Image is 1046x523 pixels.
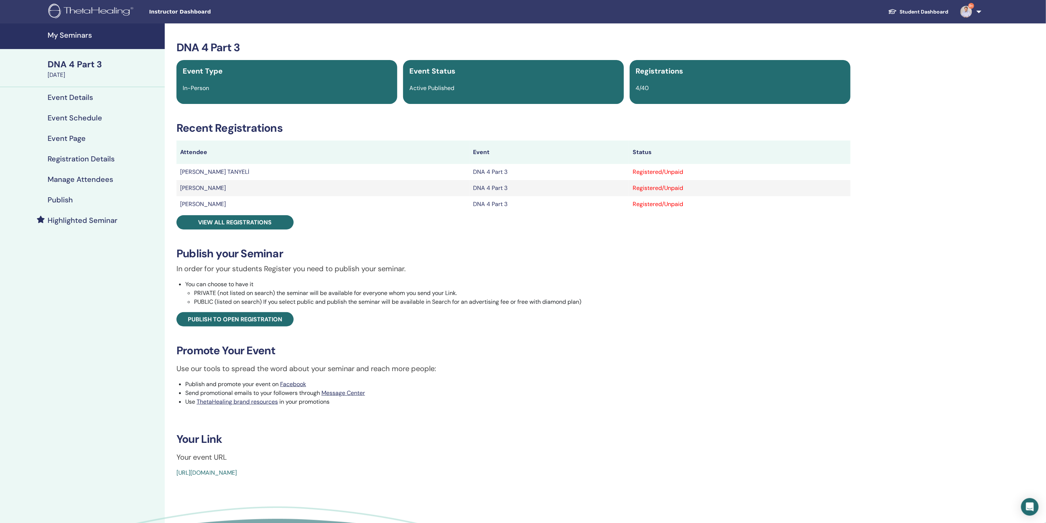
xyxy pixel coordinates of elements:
h4: Manage Attendees [48,175,113,184]
td: DNA 4 Part 3 [469,180,629,196]
a: Publish to open registration [176,312,294,326]
span: 9+ [968,3,974,9]
span: Active Published [409,84,454,92]
a: [URL][DOMAIN_NAME] [176,469,237,477]
div: Open Intercom Messenger [1021,498,1039,516]
li: Use in your promotions [185,397,850,406]
li: Send promotional emails to your followers through [185,389,850,397]
a: DNA 4 Part 3[DATE] [43,58,165,79]
h3: Your Link [176,433,850,446]
th: Event [469,141,629,164]
p: Use our tools to spread the word about your seminar and reach more people: [176,363,850,374]
td: DNA 4 Part 3 [469,196,629,212]
td: [PERSON_NAME] [176,196,469,212]
th: Status [629,141,850,164]
p: In order for your students Register you need to publish your seminar. [176,263,850,274]
td: [PERSON_NAME] TANYELİ [176,164,469,180]
li: PUBLIC (listed on search) If you select public and publish the seminar will be available in Searc... [194,298,850,306]
span: Event Type [183,66,223,76]
span: Instructor Dashboard [149,8,259,16]
span: 4/40 [636,84,649,92]
a: View all registrations [176,215,294,229]
h3: Recent Registrations [176,122,850,135]
p: Your event URL [176,452,850,463]
li: PRIVATE (not listed on search) the seminar will be available for everyone whom you send your Link. [194,289,850,298]
td: DNA 4 Part 3 [469,164,629,180]
span: Event Status [409,66,455,76]
h4: My Seminars [48,31,160,40]
h4: Highlighted Seminar [48,216,118,225]
div: Registered/Unpaid [633,168,847,176]
h3: Promote Your Event [176,344,850,357]
h4: Event Schedule [48,113,102,122]
a: Student Dashboard [882,5,954,19]
div: [DATE] [48,71,160,79]
h4: Registration Details [48,154,115,163]
span: View all registrations [198,218,272,226]
h4: Event Details [48,93,93,102]
a: ThetaHealing brand resources [197,398,278,406]
a: Message Center [321,389,365,397]
li: Publish and promote your event on [185,380,850,389]
img: default.jpg [960,6,972,18]
div: Registered/Unpaid [633,184,847,193]
h3: Publish your Seminar [176,247,850,260]
span: Publish to open registration [188,315,282,323]
span: Registrations [636,66,684,76]
img: graduation-cap-white.svg [888,8,897,15]
span: In-Person [183,84,209,92]
div: Registered/Unpaid [633,200,847,209]
th: Attendee [176,141,469,164]
li: You can choose to have it [185,280,850,306]
h3: DNA 4 Part 3 [176,41,850,54]
h4: Publish [48,195,73,204]
td: [PERSON_NAME] [176,180,469,196]
div: DNA 4 Part 3 [48,58,160,71]
img: logo.png [48,4,136,20]
h4: Event Page [48,134,86,143]
a: Facebook [280,380,306,388]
